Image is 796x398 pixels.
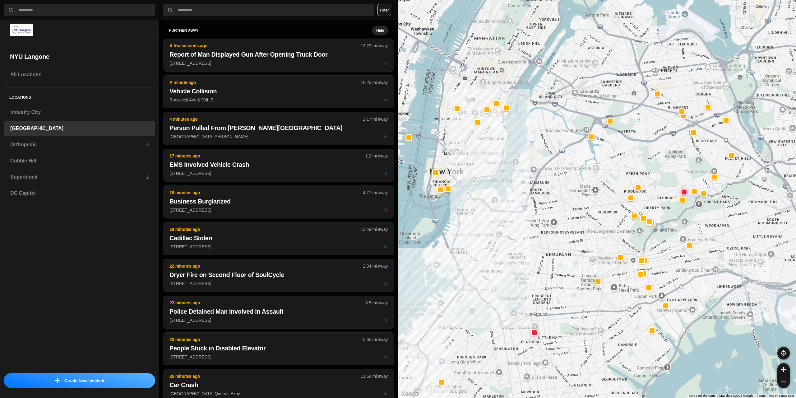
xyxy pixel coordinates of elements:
img: icon [55,378,60,383]
h3: Superblock [10,173,146,181]
p: [STREET_ADDRESS] [169,317,388,323]
a: 19 minutes ago13.49 mi awayCadillac Stolen[STREET_ADDRESS]star [163,244,394,249]
h2: Cadillac Stolen [169,234,388,242]
span: star [384,281,388,286]
button: 4 minutes ago2.17 mi awayPerson Pulled From [PERSON_NAME][GEOGRAPHIC_DATA][GEOGRAPHIC_DATA][PERSO... [163,112,394,145]
h2: Car Crash [169,381,388,389]
p: [GEOGRAPHIC_DATA][PERSON_NAME] [169,133,388,140]
p: 6 [146,142,149,148]
span: Map data ©2025 Google [719,394,753,397]
p: 13.49 mi away [361,226,388,232]
h2: Report of Man Displayed Gun After Opening Truck Door [169,50,388,59]
button: 22 minutes ago3.5 mi awayPolice Detained Man Involved in Assault[STREET_ADDRESS]star [163,296,394,329]
h5: further away [169,28,372,33]
button: 22 minutes ago2.34 mi awayDryer Fire on Second Floor of SoulCycle[STREET_ADDRESS]star [163,259,394,292]
span: star [384,208,388,213]
h3: DC Capitol [10,190,149,197]
a: A minute ago16.25 mi awayVehicle CollisionRoosevelt Ave & 90th Ststar [163,97,394,102]
p: 26 minutes ago [169,373,361,379]
a: 22 minutes ago2.34 mi awayDryer Fire on Second Floor of SoulCycle[STREET_ADDRESS]star [163,281,394,286]
button: zoom-in [777,363,790,376]
a: Superblock2 [4,170,155,185]
img: search [167,7,173,13]
img: Google [400,390,420,398]
button: iconCreate New Incident [4,373,155,388]
button: zoom-out [777,376,790,388]
p: 2.34 mi away [363,263,388,269]
a: 4 minutes ago2.17 mi awayPerson Pulled From [PERSON_NAME][GEOGRAPHIC_DATA][GEOGRAPHIC_DATA][PERSO... [163,134,394,139]
p: [STREET_ADDRESS] [169,280,388,287]
button: Keyboard shortcuts [689,394,715,398]
p: Roosevelt Ave & 90th St [169,97,388,103]
button: 23 minutes ago5.65 mi awayPeople Stuck in Disabled Elevator[STREET_ADDRESS]star [163,332,394,365]
p: [STREET_ADDRESS] [169,354,388,360]
button: 17 minutes ago1.2 mi awayEMS Involved Vehicle Crash[STREET_ADDRESS]star [163,149,394,182]
a: All Locations [4,67,155,82]
a: 17 minutes ago1.2 mi awayEMS Involved Vehicle Crash[STREET_ADDRESS]star [163,171,394,176]
span: star [384,61,388,66]
a: A few seconds ago13.23 mi awayReport of Man Displayed Gun After Opening Truck Door[STREET_ADDRESS... [163,60,394,66]
p: [STREET_ADDRESS] [169,60,388,66]
button: 18 minutes ago4.77 mi awayBusiness Burglarized[STREET_ADDRESS]star [163,185,394,218]
h3: All Locations [10,71,149,78]
h2: Person Pulled From [PERSON_NAME][GEOGRAPHIC_DATA] [169,124,388,132]
img: recenter [781,350,786,356]
p: 23 minutes ago [169,336,363,343]
h2: Dryer Fire on Second Floor of SoulCycle [169,270,388,279]
span: star [384,391,388,396]
button: 19 minutes ago13.49 mi awayCadillac Stolen[STREET_ADDRESS]star [163,222,394,255]
h3: [GEOGRAPHIC_DATA] [10,125,149,132]
a: Terms (opens in new tab) [757,394,766,397]
p: 16.25 mi away [361,79,388,86]
a: Industry City [4,105,155,120]
p: 2.17 mi away [363,116,388,122]
p: A few seconds ago [169,43,361,49]
button: A minute ago16.25 mi awayVehicle CollisionRoosevelt Ave & 90th Ststar [163,75,394,108]
p: 22 minutes ago [169,263,363,269]
p: [STREET_ADDRESS] [169,170,388,176]
p: 4.77 mi away [363,190,388,196]
p: 11.69 mi away [361,373,388,379]
span: star [384,134,388,139]
p: 18 minutes ago [169,190,363,196]
p: 4 minutes ago [169,116,363,122]
button: Hide [372,26,388,35]
button: Filter [377,4,391,16]
p: 17 minutes ago [169,153,365,159]
h3: Industry City [10,109,149,116]
img: zoom-out [781,379,786,384]
a: 23 minutes ago5.65 mi awayPeople Stuck in Disabled Elevator[STREET_ADDRESS]star [163,354,394,359]
a: 22 minutes ago3.5 mi awayPolice Detained Man Involved in Assault[STREET_ADDRESS]star [163,317,394,323]
a: 26 minutes ago11.69 mi awayCar Crash[GEOGRAPHIC_DATA] Queens Expystar [163,391,394,396]
a: Report a map error [769,394,794,397]
a: [GEOGRAPHIC_DATA] [4,121,155,136]
h5: Locations [4,87,155,105]
a: 18 minutes ago4.77 mi awayBusiness Burglarized[STREET_ADDRESS]star [163,207,394,213]
h2: Vehicle Collision [169,87,388,96]
p: 13.23 mi away [361,43,388,49]
h2: Police Detained Man Involved in Assault [169,307,388,316]
h2: People Stuck in Disabled Elevator [169,344,388,353]
a: Open this area in Google Maps (opens a new window) [400,390,420,398]
h2: Business Burglarized [169,197,388,206]
button: recenter [777,347,790,359]
span: star [384,171,388,176]
p: 2 [146,174,149,180]
img: logo [10,24,33,36]
span: star [384,354,388,359]
span: star [384,97,388,102]
p: [STREET_ADDRESS] [169,244,388,250]
p: 3.5 mi away [365,300,388,306]
h3: Orthopedic [10,141,146,148]
p: 19 minutes ago [169,226,361,232]
p: 1.2 mi away [365,153,388,159]
h3: Cobble Hill [10,157,149,165]
p: A minute ago [169,79,361,86]
img: search [8,7,14,13]
p: [GEOGRAPHIC_DATA] Queens Expy [169,391,388,397]
a: Orthopedic6 [4,137,155,152]
a: DC Capitol [4,186,155,201]
small: Hide [376,28,384,33]
img: zoom-in [781,367,786,372]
